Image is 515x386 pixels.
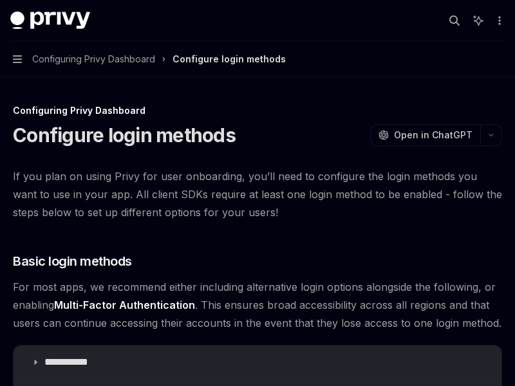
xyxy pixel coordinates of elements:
[13,104,502,117] div: Configuring Privy Dashboard
[492,12,505,30] button: More actions
[32,51,155,67] span: Configuring Privy Dashboard
[13,167,502,221] span: If you plan on using Privy for user onboarding, you’ll need to configure the login methods you wa...
[54,299,195,312] a: Multi-Factor Authentication
[173,51,286,67] div: Configure login methods
[13,124,236,147] h1: Configure login methods
[13,278,502,332] span: For most apps, we recommend either including alternative login options alongside the following, o...
[10,12,90,30] img: dark logo
[13,252,132,270] span: Basic login methods
[394,129,473,142] span: Open in ChatGPT
[370,124,480,146] button: Open in ChatGPT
